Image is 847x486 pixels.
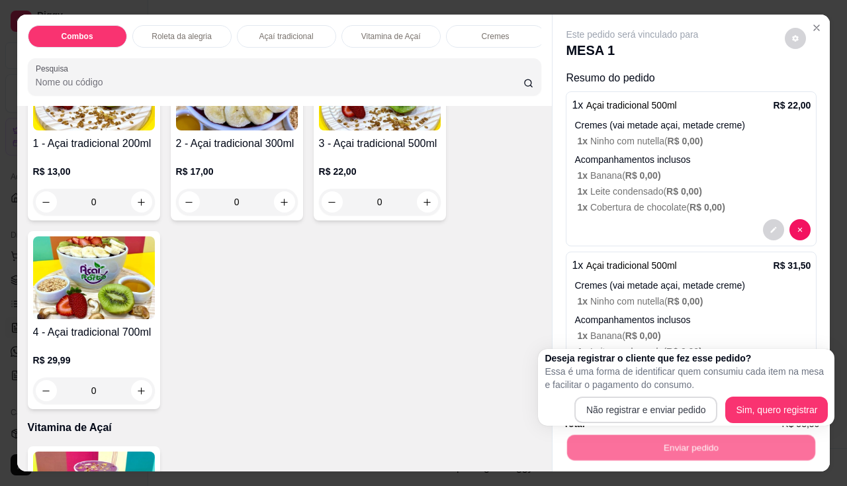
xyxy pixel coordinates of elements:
[577,295,811,308] p: Ninho com nutella (
[577,170,590,181] span: 1 x
[586,100,677,111] span: Açai tradicional 500ml
[566,28,698,41] p: Este pedido será vinculado para
[774,99,811,112] p: R$ 22,00
[574,153,811,166] p: Acompanhamentos inclusos
[482,31,510,42] p: Cremes
[690,202,725,213] span: R$ 0,00 )
[668,296,703,307] span: R$ 0,00 )
[62,31,93,42] p: Combos
[577,136,590,146] span: 1 x
[574,119,811,132] p: Cremes (vai metade açai, metade creme)
[577,346,590,357] span: 1 x
[572,258,676,273] p: 1 x
[572,97,676,113] p: 1 x
[176,165,298,178] p: R$ 17,00
[574,279,811,292] p: Cremes (vai metade açai, metade creme)
[577,185,811,198] p: Leite condensado (
[319,165,441,178] p: R$ 22,00
[577,329,811,342] p: Banana (
[33,354,155,367] p: R$ 29,99
[577,201,811,214] p: Cobertura de chocolate (
[586,260,677,271] span: Açai tradicional 500ml
[577,345,811,358] p: Leite condensado (
[577,330,590,341] span: 1 x
[33,165,155,178] p: R$ 13,00
[361,31,421,42] p: Vitamina de Açaí
[763,219,784,240] button: decrease-product-quantity
[33,236,155,319] img: product-image
[259,31,314,42] p: Açaí tradicional
[577,202,590,213] span: 1 x
[36,63,73,74] label: Pesquisa
[152,31,212,42] p: Roleta da alegria
[625,330,661,341] span: R$ 0,00 )
[577,186,590,197] span: 1 x
[806,17,827,38] button: Close
[319,136,441,152] h4: 3 - Açai tradicional 500ml
[574,313,811,326] p: Acompanhamentos inclusos
[577,134,811,148] p: Ninho com nutella (
[785,28,806,49] button: decrease-product-quantity
[545,365,828,391] p: Essa é uma forma de identificar quem consumiu cada item na mesa e facilitar o pagamento do consumo.
[567,435,815,461] button: Enviar pedido
[566,41,698,60] p: MESA 1
[774,259,811,272] p: R$ 31,50
[33,324,155,340] h4: 4 - Açai tradicional 700ml
[666,186,702,197] span: R$ 0,00 )
[577,296,590,307] span: 1 x
[176,136,298,152] h4: 2 - Açai tradicional 300ml
[666,346,702,357] span: R$ 0,00 )
[36,75,523,89] input: Pesquisa
[566,70,817,86] p: Resumo do pedido
[668,136,703,146] span: R$ 0,00 )
[574,397,718,423] button: Não registrar e enviar pedido
[625,170,661,181] span: R$ 0,00 )
[789,219,811,240] button: decrease-product-quantity
[28,420,542,436] p: Vitamina de Açaí
[577,169,811,182] p: Banana (
[545,352,828,365] h2: Deseja registrar o cliente que fez esse pedido?
[33,136,155,152] h4: 1 - Açai tradicional 200ml
[563,418,584,429] strong: Total
[725,397,828,423] button: Sim, quero registrar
